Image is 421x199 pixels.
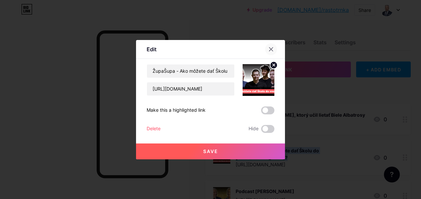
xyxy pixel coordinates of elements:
[147,82,234,96] input: URL
[147,64,234,78] input: Title
[147,125,161,133] div: Delete
[147,45,157,53] div: Edit
[249,125,258,133] span: Hide
[243,64,274,96] img: link_thumbnail
[147,106,206,114] div: Make this a highlighted link
[136,143,285,159] button: Save
[203,148,218,154] span: Save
